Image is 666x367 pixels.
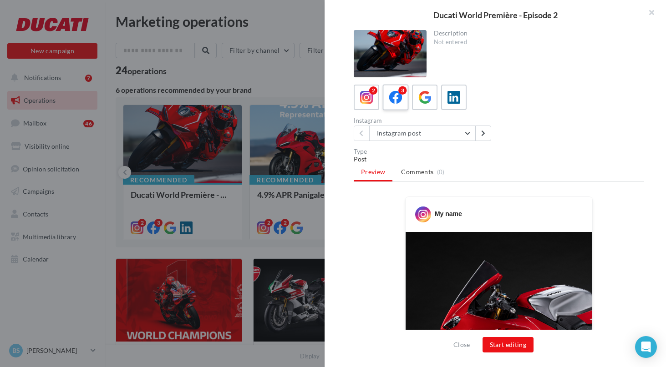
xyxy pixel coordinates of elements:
div: Not entered [434,38,637,46]
span: Comments [401,167,433,176]
button: Start editing [483,337,534,352]
div: Ducati World Première - Episode 2 [339,11,651,19]
div: Open Intercom Messenger [635,336,657,358]
div: Type [354,148,644,155]
div: 3 [398,86,407,95]
button: Close [450,339,474,350]
div: Description [434,30,637,36]
span: (0) [437,168,445,176]
div: My name [435,209,462,218]
button: Instagram post [369,126,476,141]
div: Instagram [354,117,495,124]
div: 2 [369,86,377,95]
div: Post [354,155,644,164]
